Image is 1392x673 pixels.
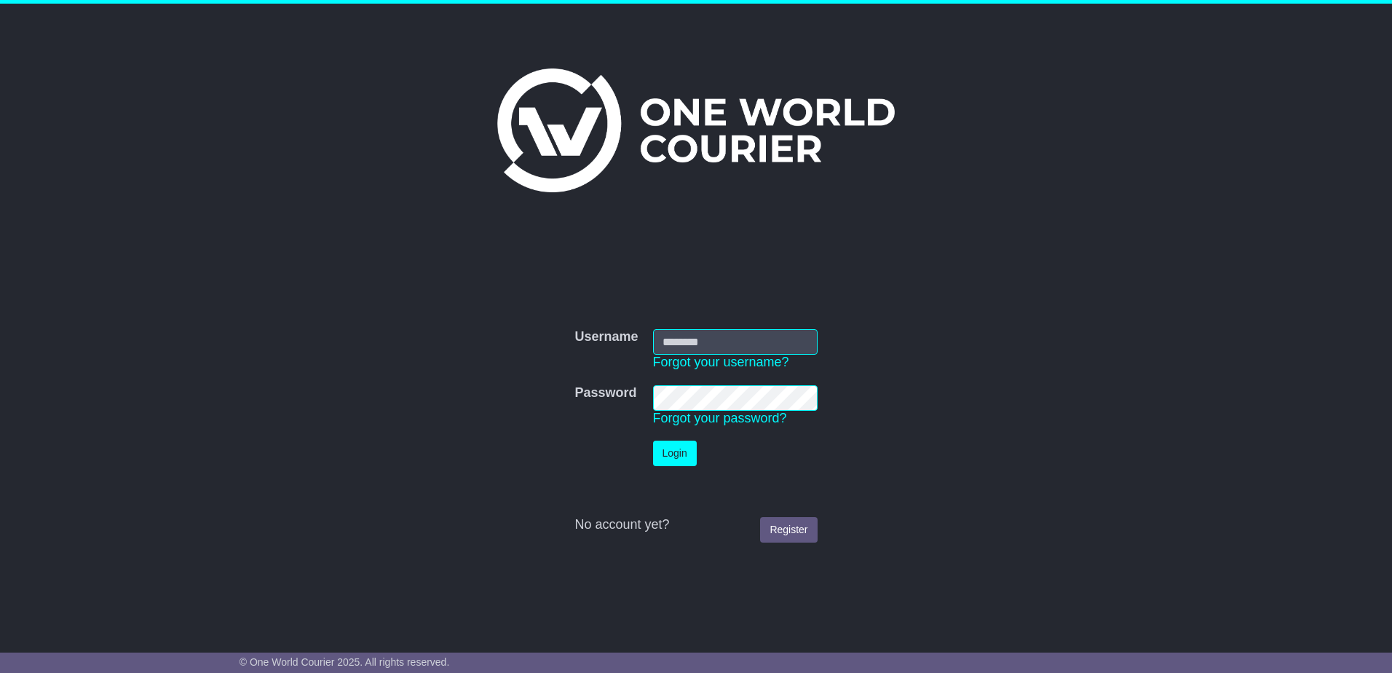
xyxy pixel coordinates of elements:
div: No account yet? [574,517,817,533]
span: © One World Courier 2025. All rights reserved. [240,656,450,668]
a: Register [760,517,817,543]
label: Password [574,385,636,401]
label: Username [574,329,638,345]
a: Forgot your password? [653,411,787,425]
img: One World [497,68,895,192]
button: Login [653,441,697,466]
a: Forgot your username? [653,355,789,369]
